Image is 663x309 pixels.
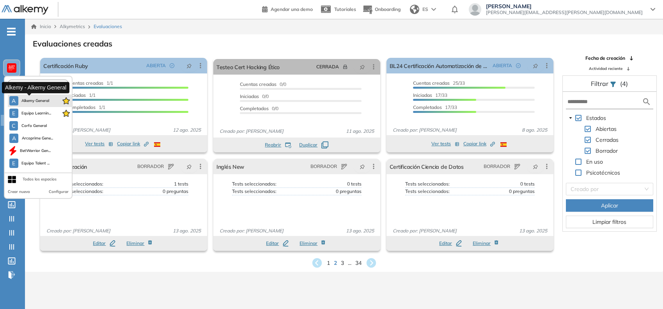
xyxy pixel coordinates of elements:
span: Creado por: [PERSON_NAME] [390,227,460,234]
span: Completados [413,104,442,110]
span: 1/1 [67,92,96,98]
span: 13 ago. 2025 [516,227,550,234]
span: Tests seleccionados: [232,188,277,195]
span: 11 ago. 2025 [343,128,377,135]
button: Eliminar [126,240,154,247]
span: Tests seleccionados: [59,188,103,195]
span: Evaluaciones [94,23,122,30]
span: 0 tests [347,180,362,188]
span: Creado por: [PERSON_NAME] [390,127,460,134]
span: Editar [439,240,452,247]
span: 0/0 [240,93,269,99]
img: search icon [642,97,651,107]
span: Creado por: [PERSON_NAME] [43,127,113,134]
img: https://assets.alkemy.org/workspaces/620/d203e0be-08f6-444b-9eae-a92d815a506f.png [9,65,15,71]
span: Borrador [594,146,619,155]
button: pushpin [527,160,544,173]
a: Certificación Ciencia de Datos [390,159,464,174]
button: Editar [439,240,462,247]
a: Inglés New [216,159,244,174]
span: caret-down [569,116,573,120]
img: world [410,5,419,14]
span: 1 [327,259,330,267]
span: 17/33 [413,92,447,98]
span: En uso [586,158,603,165]
button: Editar [266,240,289,247]
span: Eliminar [126,240,144,247]
span: ES [422,6,428,13]
span: Estados [586,114,606,121]
span: Iniciadas [67,92,86,98]
span: 0/0 [240,105,278,111]
span: Cuentas creadas [240,81,277,87]
div: Alkemy - Alkemy General [2,82,69,93]
span: Cerradas [596,136,619,143]
button: Eliminar [300,240,327,247]
span: 12 ago. 2025 [170,127,204,134]
img: arrow [431,8,436,11]
button: pushpin [181,59,198,72]
span: Creado por: [PERSON_NAME] [216,128,287,135]
span: (4) [620,79,628,88]
span: 25/33 [413,80,465,86]
span: 0 preguntas [509,188,535,195]
button: Aplicar [566,199,653,212]
a: Inicio [31,23,51,30]
span: Creado por: [PERSON_NAME] [43,227,113,234]
span: 0/0 [240,81,286,87]
a: Testeo Cert Hacking Ético [216,59,280,75]
span: E [12,110,15,116]
span: Alkemy General [21,98,50,104]
span: Corfo General [21,123,47,129]
button: Reabrir [265,141,291,148]
div: Todos los espacios [23,176,57,182]
span: 13 ago. 2025 [170,227,204,234]
span: 1 tests [174,180,188,188]
a: BL24 Certificación Automatización de Pruebas [390,58,489,73]
span: Duplicar [299,141,317,148]
button: Copiar link [463,139,495,148]
span: C [12,123,16,129]
span: lock [343,64,347,69]
span: Actividad reciente [589,66,622,71]
span: E [12,160,15,166]
i: - [7,31,16,32]
span: Creado por: [PERSON_NAME] [216,227,287,234]
button: Limpiar filtros [566,216,653,228]
img: Logo [2,5,48,15]
span: ABIERTA [146,62,166,69]
span: Alkymetrics [60,23,85,29]
span: Psicotécnicos [585,168,622,177]
button: Crear nuevo [8,189,30,195]
span: Tutoriales [334,6,356,12]
button: Ver tests [85,139,113,148]
span: Tests seleccionados: [405,180,450,188]
span: Equipo Talent ... [21,160,50,166]
span: [PERSON_NAME][EMAIL_ADDRESS][PERSON_NAME][DOMAIN_NAME] [486,9,643,16]
span: 0 preguntas [336,188,362,195]
span: BetWarrior Gen... [20,148,51,154]
span: Arcoprime Gene... [21,135,53,141]
button: Ver tests [431,139,459,148]
span: Copiar link [463,140,495,147]
span: 0 tests [520,180,535,188]
span: [PERSON_NAME] [486,3,643,9]
a: Certificación Ruby [43,58,88,73]
span: pushpin [186,63,192,69]
span: CERRADA [316,63,339,70]
span: Cerradas [594,135,620,145]
span: pushpin [533,163,538,170]
span: ABIERTA [493,62,512,69]
span: A [12,98,16,104]
span: Borrador [596,147,618,154]
span: Limpiar filtros [592,218,626,226]
span: 17/33 [413,104,457,110]
span: Editar [266,240,279,247]
span: Cuentas creadas [413,80,450,86]
span: 8 ago. 2025 [519,127,550,134]
button: pushpin [527,59,544,72]
span: 1/1 [67,80,113,86]
span: check-circle [170,63,174,68]
span: 34 [355,259,362,267]
span: 13 ago. 2025 [343,227,377,234]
